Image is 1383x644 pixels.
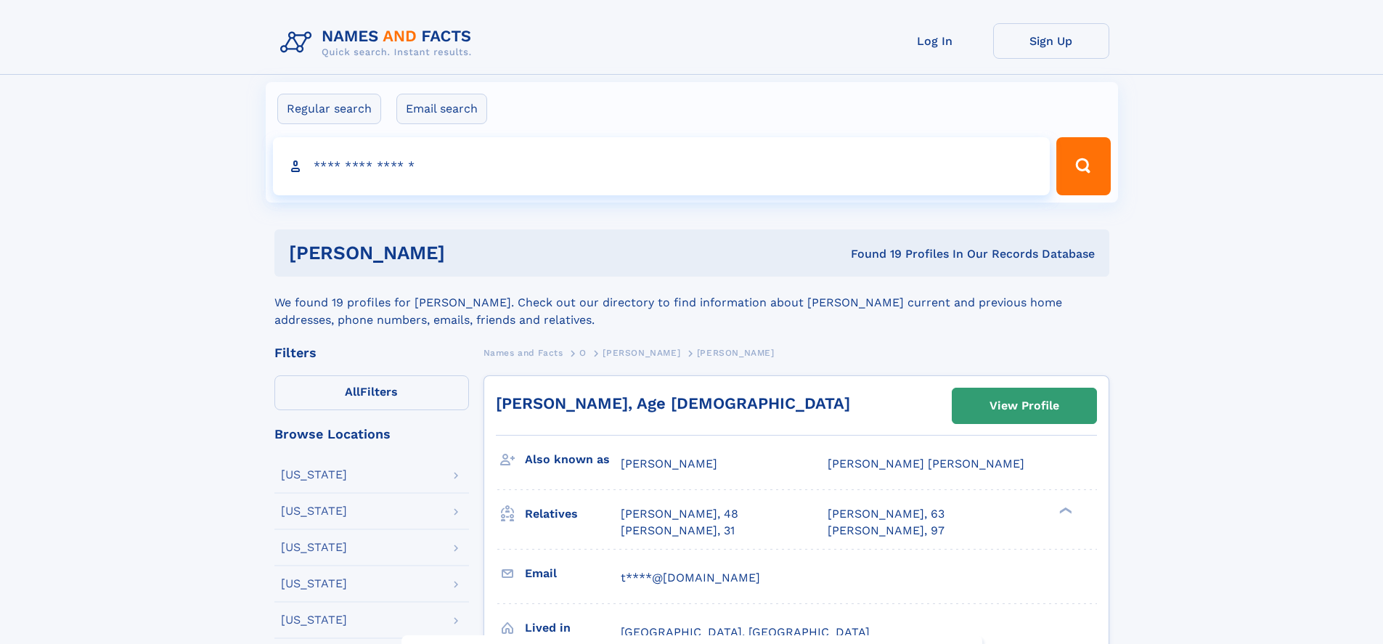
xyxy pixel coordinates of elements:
[1056,506,1073,515] div: ❯
[603,348,680,358] span: [PERSON_NAME]
[345,385,360,399] span: All
[828,506,945,522] a: [PERSON_NAME], 63
[281,469,347,481] div: [US_STATE]
[274,428,469,441] div: Browse Locations
[525,502,621,526] h3: Relatives
[274,375,469,410] label: Filters
[952,388,1096,423] a: View Profile
[281,614,347,626] div: [US_STATE]
[274,23,484,62] img: Logo Names and Facts
[396,94,487,124] label: Email search
[525,561,621,586] h3: Email
[621,523,735,539] a: [PERSON_NAME], 31
[990,389,1059,423] div: View Profile
[621,457,717,470] span: [PERSON_NAME]
[579,348,587,358] span: O
[281,505,347,517] div: [US_STATE]
[697,348,775,358] span: [PERSON_NAME]
[603,343,680,362] a: [PERSON_NAME]
[273,137,1050,195] input: search input
[621,506,738,522] a: [PERSON_NAME], 48
[484,343,563,362] a: Names and Facts
[525,447,621,472] h3: Also known as
[496,394,850,412] a: [PERSON_NAME], Age [DEMOGRAPHIC_DATA]
[621,625,870,639] span: [GEOGRAPHIC_DATA], [GEOGRAPHIC_DATA]
[289,244,648,262] h1: [PERSON_NAME]
[274,346,469,359] div: Filters
[281,542,347,553] div: [US_STATE]
[993,23,1109,59] a: Sign Up
[525,616,621,640] h3: Lived in
[877,23,993,59] a: Log In
[1056,137,1110,195] button: Search Button
[828,523,945,539] a: [PERSON_NAME], 97
[274,277,1109,329] div: We found 19 profiles for [PERSON_NAME]. Check out our directory to find information about [PERSON...
[277,94,381,124] label: Regular search
[281,578,347,590] div: [US_STATE]
[579,343,587,362] a: O
[648,246,1095,262] div: Found 19 Profiles In Our Records Database
[828,457,1024,470] span: [PERSON_NAME] [PERSON_NAME]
